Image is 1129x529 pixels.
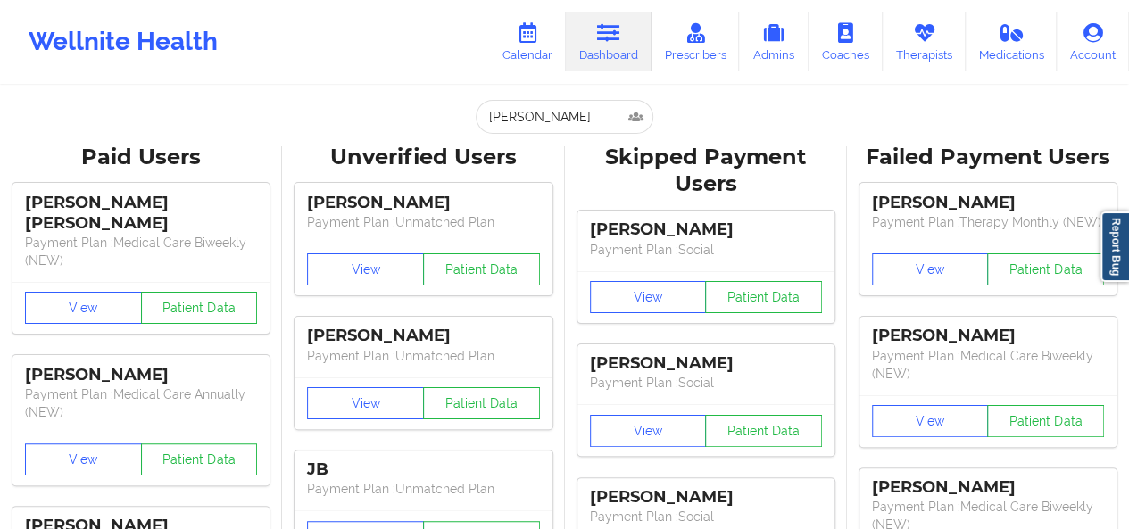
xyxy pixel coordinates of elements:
button: Patient Data [705,415,822,447]
div: [PERSON_NAME] [590,219,822,240]
a: Medications [966,12,1058,71]
button: Patient Data [141,292,258,324]
button: View [590,415,707,447]
p: Payment Plan : Medical Care Biweekly (NEW) [25,234,257,269]
button: Patient Data [705,281,822,313]
a: Report Bug [1100,211,1129,282]
p: Payment Plan : Unmatched Plan [307,213,539,231]
div: [PERSON_NAME] [307,193,539,213]
button: Patient Data [141,443,258,475]
a: Account [1057,12,1129,71]
button: Patient Data [423,387,540,419]
a: Coaches [809,12,883,71]
a: Therapists [883,12,966,71]
button: View [25,443,142,475]
div: [PERSON_NAME] [872,477,1104,498]
a: Admins [739,12,809,71]
a: Calendar [489,12,566,71]
div: [PERSON_NAME] [307,326,539,346]
p: Payment Plan : Medical Care Annually (NEW) [25,385,257,421]
button: Patient Data [987,253,1104,285]
button: Patient Data [423,253,540,285]
p: Payment Plan : Medical Care Biweekly (NEW) [872,347,1104,383]
button: View [307,387,424,419]
p: Payment Plan : Social [590,241,822,259]
div: Paid Users [12,144,270,171]
p: Payment Plan : Therapy Monthly (NEW) [872,213,1104,231]
button: View [25,292,142,324]
div: [PERSON_NAME] [590,487,822,508]
div: JB [307,459,539,480]
div: Failed Payment Users [859,144,1117,171]
div: [PERSON_NAME] [PERSON_NAME] [25,193,257,234]
div: [PERSON_NAME] [25,365,257,385]
button: View [872,405,989,437]
p: Payment Plan : Social [590,374,822,392]
div: [PERSON_NAME] [872,326,1104,346]
div: [PERSON_NAME] [590,353,822,374]
p: Payment Plan : Unmatched Plan [307,480,539,498]
button: Patient Data [987,405,1104,437]
button: View [590,281,707,313]
a: Dashboard [566,12,652,71]
div: Unverified Users [295,144,552,171]
div: [PERSON_NAME] [872,193,1104,213]
p: Payment Plan : Social [590,508,822,525]
button: View [872,253,989,285]
p: Payment Plan : Unmatched Plan [307,347,539,365]
button: View [307,253,424,285]
div: Skipped Payment Users [577,144,834,199]
a: Prescribers [652,12,740,71]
